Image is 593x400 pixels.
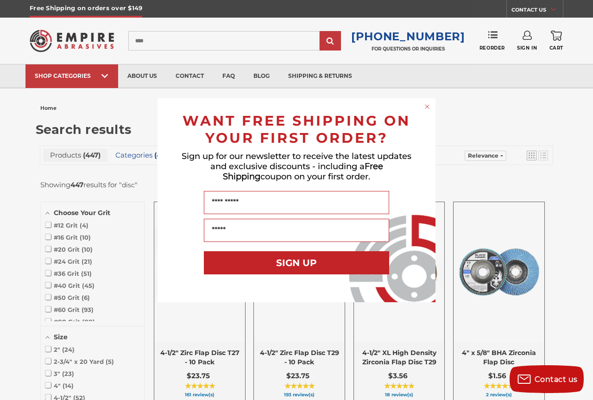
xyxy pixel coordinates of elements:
[183,112,410,146] span: WANT FREE SHIPPING ON YOUR FIRST ORDER?
[423,102,432,111] button: Close dialog
[204,251,389,274] button: SIGN UP
[223,161,383,182] span: Free Shipping
[182,151,411,182] span: Sign up for our newsletter to receive the latest updates and exclusive discounts - including a co...
[535,375,578,384] span: Contact us
[510,365,584,393] button: Contact us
